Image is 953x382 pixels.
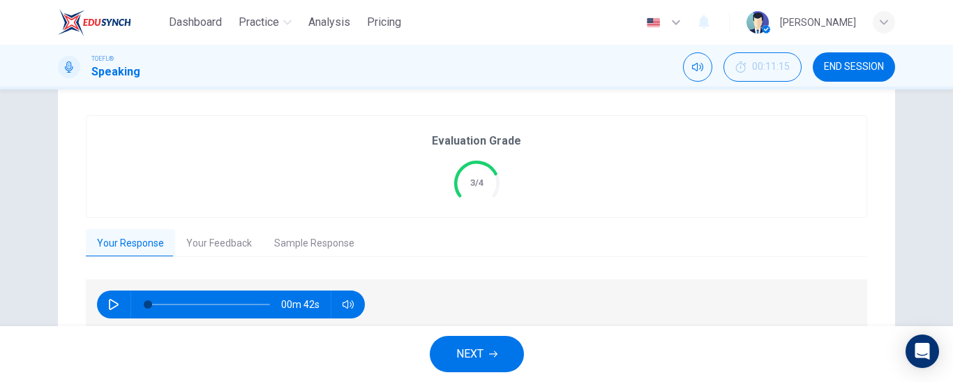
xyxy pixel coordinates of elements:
[780,14,856,31] div: [PERSON_NAME]
[746,11,769,34] img: Profile picture
[430,336,524,372] button: NEXT
[361,10,407,35] button: Pricing
[175,229,263,258] button: Your Feedback
[58,8,131,36] img: EduSynch logo
[645,17,662,28] img: en
[263,229,366,258] button: Sample Response
[281,291,331,318] span: 00m 42s
[303,10,356,35] button: Analysis
[308,14,350,31] span: Analysis
[906,335,939,368] div: Open Intercom Messenger
[163,10,227,35] button: Dashboard
[91,64,140,80] h1: Speaking
[813,52,895,82] button: END SESSION
[367,14,401,31] span: Pricing
[169,14,222,31] span: Dashboard
[86,229,175,258] button: Your Response
[239,14,279,31] span: Practice
[752,61,790,73] span: 00:11:15
[91,54,114,64] span: TOEFL®
[233,10,297,35] button: Practice
[470,177,483,188] text: 3/4
[683,52,712,82] div: Mute
[824,61,884,73] span: END SESSION
[432,133,521,149] h6: Evaluation Grade
[86,229,867,258] div: basic tabs example
[456,344,483,364] span: NEXT
[723,52,802,82] div: Hide
[723,52,802,82] button: 00:11:15
[58,8,163,36] a: EduSynch logo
